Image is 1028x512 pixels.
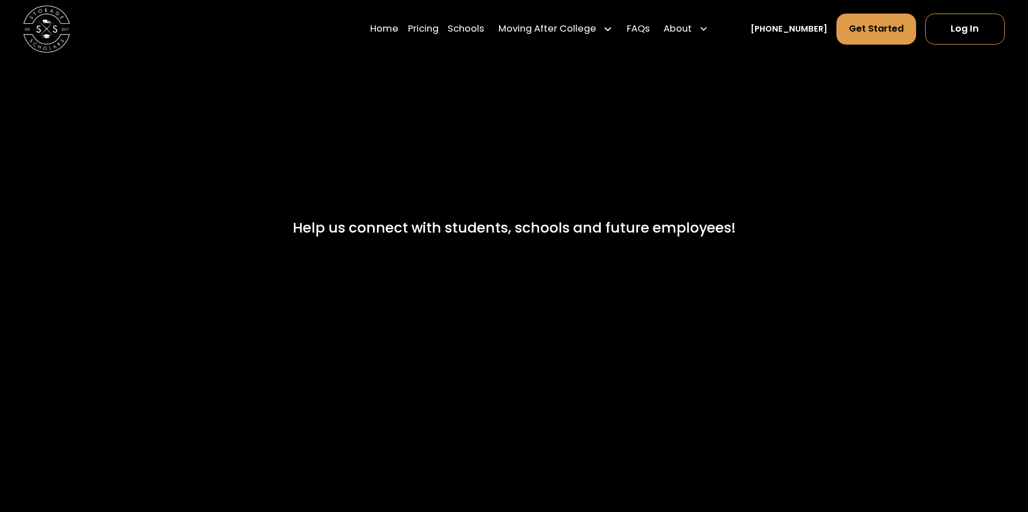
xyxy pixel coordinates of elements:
[925,14,1004,45] a: Log In
[293,217,736,238] div: Help us connect with students, schools and future employees!
[494,13,617,46] div: Moving After College
[498,22,596,36] div: Moving After College
[408,13,439,46] a: Pricing
[751,23,827,36] a: [PHONE_NUMBER]
[23,6,70,52] img: Storage Scholars main logo
[659,13,713,46] div: About
[448,13,484,46] a: Schools
[627,13,650,46] a: FAQs
[663,22,692,36] div: About
[836,14,916,45] a: Get Started
[370,13,398,46] a: Home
